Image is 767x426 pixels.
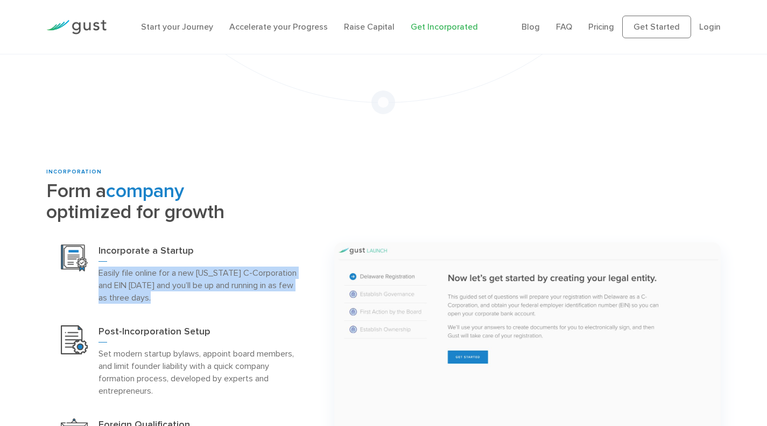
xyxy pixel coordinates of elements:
[622,16,691,38] a: Get Started
[344,22,395,32] a: Raise Capital
[141,22,213,32] a: Start your Journey
[98,267,303,304] p: Easily file online for a new [US_STATE] C-Corporation and EIN [DATE] and you’ll be up and running...
[229,22,328,32] a: Accelerate your Progress
[61,245,88,271] img: Incorporation Icon
[98,245,303,262] h3: Incorporate a Startup
[61,325,88,354] img: Post Incorporation Setup
[98,325,303,343] h3: Post-Incorporation Setup
[46,180,318,222] h2: Form a optimized for growth
[411,22,478,32] a: Get Incorporated
[588,22,614,32] a: Pricing
[699,22,721,32] a: Login
[46,168,318,176] div: INCORPORATION
[522,22,540,32] a: Blog
[98,347,303,397] p: Set modern startup bylaws, appoint board members, and limit founder liability with a quick compan...
[46,20,107,34] img: Gust Logo
[556,22,572,32] a: FAQ
[106,179,184,202] span: company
